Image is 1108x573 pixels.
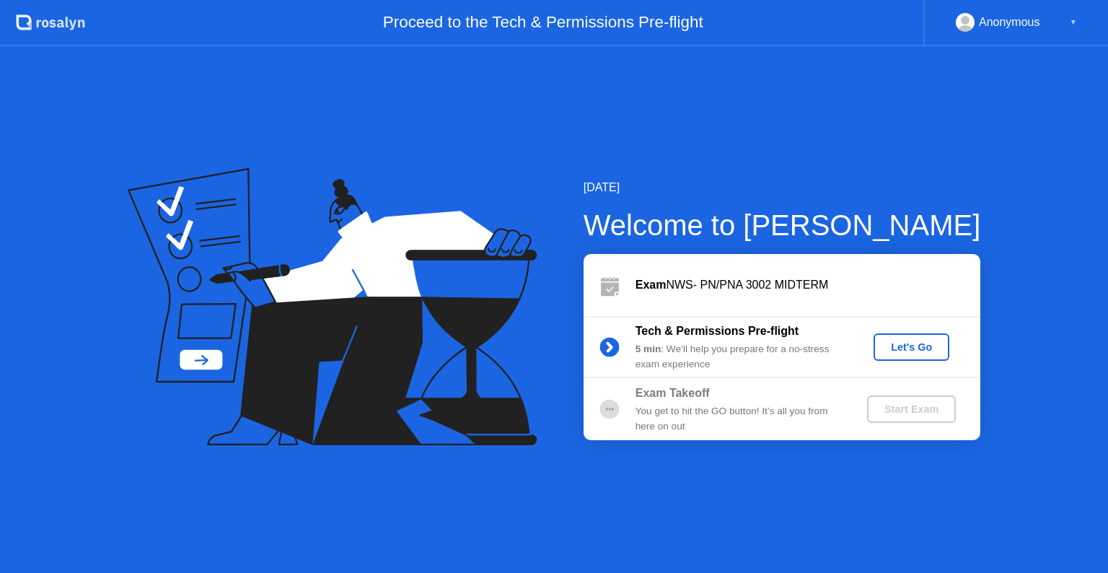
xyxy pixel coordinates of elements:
button: Let's Go [874,333,949,361]
div: : We’ll help you prepare for a no-stress exam experience [636,342,843,372]
button: Start Exam [867,395,956,423]
b: Exam Takeoff [636,387,710,399]
div: Start Exam [873,403,950,415]
b: 5 min [636,344,661,354]
b: Exam [636,279,667,291]
div: You get to hit the GO button! It’s all you from here on out [636,404,843,434]
div: Welcome to [PERSON_NAME] [584,204,981,247]
b: Tech & Permissions Pre-flight [636,325,799,337]
div: NWS- PN/PNA 3002 MIDTERM [636,276,980,294]
div: Anonymous [979,13,1040,32]
div: Let's Go [879,341,944,353]
div: ▼ [1070,13,1077,32]
div: [DATE] [584,179,981,196]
